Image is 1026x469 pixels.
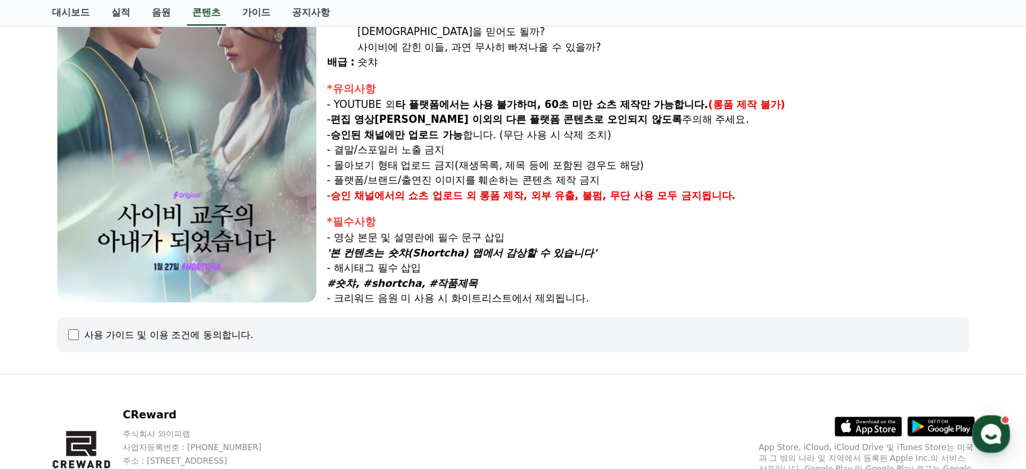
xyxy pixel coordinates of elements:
p: - 플랫폼/브랜드/출연진 이미지를 훼손하는 콘텐츠 제작 금지 [327,173,969,188]
strong: 승인된 채널에만 업로드 가능 [331,129,463,141]
em: #숏챠, #shortcha, #작품제목 [327,277,478,289]
p: 사업자등록번호 : [PHONE_NUMBER] [123,442,287,453]
p: - YOUTUBE 외 [327,97,969,113]
strong: (롱폼 제작 불가) [708,99,785,111]
p: 주식회사 와이피랩 [123,429,287,439]
div: 숏챠 [358,55,969,70]
div: [DEMOGRAPHIC_DATA]을 믿어도 될까? [358,24,969,40]
p: - 몰아보기 형태 업로드 금지(재생목록, 제목 등에 포함된 경우도 해당) [327,158,969,173]
div: *유의사항 [327,81,969,97]
div: 배급 : [327,55,355,70]
div: 사이비에 갇힌 이들, 과연 무사히 빠져나올 수 있을까? [358,40,969,55]
a: 대화 [89,357,174,391]
em: '본 컨텐츠는 숏챠(Shortcha) 앱에서 감상할 수 있습니다' [327,247,597,259]
strong: 승인 채널에서의 쇼츠 업로드 외 [331,190,476,202]
p: CReward [123,407,287,423]
span: 설정 [208,377,225,388]
strong: 타 플랫폼에서는 사용 불가하며, 60초 미만 쇼츠 제작만 가능합니다. [395,99,708,111]
span: 대화 [123,378,140,389]
p: - 해시태그 필수 삽입 [327,260,969,276]
a: 설정 [174,357,259,391]
p: - 결말/스포일러 노출 금지 [327,142,969,158]
p: 주소 : [STREET_ADDRESS] [123,456,287,466]
strong: 다른 플랫폼 콘텐츠로 오인되지 않도록 [506,113,682,126]
p: - 합니다. (무단 사용 시 삭제 조치) [327,128,969,143]
div: 사용 가이드 및 이용 조건에 동의합니다. [84,328,254,341]
a: 홈 [4,357,89,391]
span: 홈 [42,377,51,388]
strong: 편집 영상[PERSON_NAME] 이외의 [331,113,503,126]
div: *필수사항 [327,214,969,230]
p: - 크리워드 음원 미 사용 시 화이트리스트에서 제외됩니다. [327,291,969,306]
p: - [327,188,969,204]
strong: 롱폼 제작, 외부 유출, 불펌, 무단 사용 모두 금지됩니다. [480,190,736,202]
p: - 영상 본문 및 설명란에 필수 문구 삽입 [327,230,969,246]
p: - 주의해 주세요. [327,112,969,128]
